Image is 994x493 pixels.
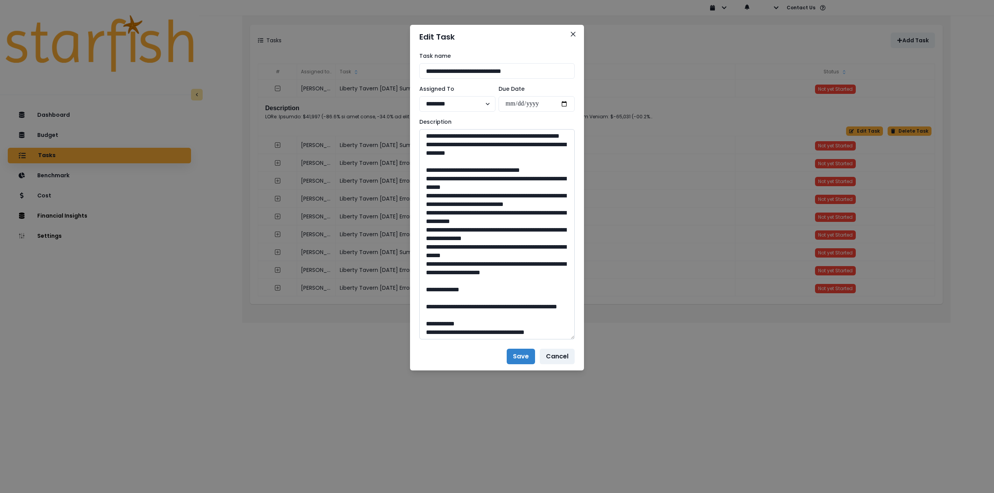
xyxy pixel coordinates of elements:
[419,85,491,93] label: Assigned To
[540,349,575,364] button: Cancel
[410,25,584,49] header: Edit Task
[419,52,570,60] label: Task name
[419,118,570,126] label: Description
[567,28,579,40] button: Close
[507,349,535,364] button: Save
[499,85,570,93] label: Due Date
